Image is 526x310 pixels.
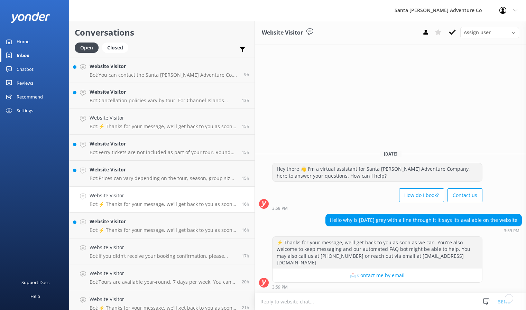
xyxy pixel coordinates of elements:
h4: Website Visitor [90,114,237,122]
img: yonder-white-logo.png [10,12,50,23]
p: Bot: Prices can vary depending on the tour, season, group size, and fare type. For the most up-to... [90,175,237,181]
span: Assign user [464,29,491,36]
div: Sep 13 2025 03:58pm (UTC -07:00) America/Tijuana [272,206,482,210]
p: Bot: ⚡ Thanks for your message, we'll get back to you as soon as we can. You're also welcome to k... [90,227,237,233]
div: Settings [17,104,33,118]
a: Website VisitorBot:If you didn’t receive your booking confirmation, please email us at [EMAIL_ADD... [70,238,255,264]
div: Inbox [17,48,29,62]
div: Reviews [17,76,33,90]
a: Closed [102,44,132,51]
h4: Website Visitor [90,270,237,277]
button: How do I book? [399,188,444,202]
span: Sep 13 2025 03:59pm (UTC -07:00) America/Tijuana [242,201,249,207]
span: Sep 13 2025 07:36pm (UTC -07:00) America/Tijuana [242,97,249,103]
h4: Website Visitor [90,218,237,225]
h4: Website Visitor [90,88,237,96]
h4: Website Visitor [90,295,237,303]
span: Sep 13 2025 03:59pm (UTC -07:00) America/Tijuana [242,227,249,233]
a: Website VisitorBot:⚡ Thanks for your message, we'll get back to you as soon as we can. You're als... [70,187,255,213]
p: Bot: You can contact the Santa [PERSON_NAME] Adventure Co. team at [PHONE_NUMBER], or by emailing... [90,72,239,78]
p: Bot: ⚡ Thanks for your message, we'll get back to you as soon as we can. You're also welcome to k... [90,123,237,130]
h4: Website Visitor [90,192,237,199]
span: Sep 13 2025 11:35pm (UTC -07:00) America/Tijuana [244,72,249,77]
a: Website VisitorBot:Prices can vary depending on the tour, season, group size, and fare type. For ... [70,161,255,187]
a: Website VisitorBot:⚡ Thanks for your message, we'll get back to you as soon as we can. You're als... [70,213,255,238]
textarea: To enrich screen reader interactions, please activate Accessibility in Grammarly extension settings [255,293,526,310]
div: Open [75,43,99,53]
button: Contact us [447,188,482,202]
strong: 3:59 PM [272,285,288,289]
strong: 3:59 PM [504,229,519,233]
div: Assign User [460,27,519,38]
h4: Website Visitor [90,166,237,173]
h3: Website Visitor [262,28,303,37]
h4: Website Visitor [90,244,237,251]
span: [DATE] [380,151,402,157]
span: Sep 13 2025 05:24pm (UTC -07:00) America/Tijuana [242,149,249,155]
p: Bot: ⚡ Thanks for your message, we'll get back to you as soon as we can. You're also welcome to k... [90,201,237,207]
a: Website VisitorBot:You can contact the Santa [PERSON_NAME] Adventure Co. team at [PHONE_NUMBER], ... [70,57,255,83]
a: Open [75,44,102,51]
div: Hey there 👋 I'm a virtual assistant for Santa [PERSON_NAME] Adventure Company, here to answer you... [273,163,482,181]
div: Recommend [17,90,43,104]
div: Hello why is [DATE] grey with a line through it it says it’s available on the website [326,214,522,226]
span: Sep 13 2025 05:22pm (UTC -07:00) America/Tijuana [242,175,249,181]
a: Website VisitorBot:⚡ Thanks for your message, we'll get back to you as soon as we can. You're als... [70,109,255,135]
div: Chatbot [17,62,34,76]
p: Bot: If you didn’t receive your booking confirmation, please email us at [EMAIL_ADDRESS][DOMAIN_N... [90,253,237,259]
div: Closed [102,43,128,53]
a: Website VisitorBot:Tours are available year-round, 7 days per week. You can check availability fo... [70,264,255,290]
p: Bot: Tours are available year-round, 7 days per week. You can check availability for specific dat... [90,279,237,285]
div: Help [30,289,40,303]
strong: 3:58 PM [272,206,288,210]
button: 📩 Contact me by email [273,269,482,282]
div: Sep 13 2025 03:59pm (UTC -07:00) America/Tijuana [272,284,482,289]
div: Home [17,35,29,48]
a: Website VisitorBot:Ferry tickets are not included as part of your tour. Round trip day tickets to... [70,135,255,161]
p: Bot: Cancellation policies vary by tour. For Channel Islands tours, full refunds are available if... [90,97,237,104]
a: Website VisitorBot:Cancellation policies vary by tour. For Channel Islands tours, full refunds ar... [70,83,255,109]
p: Bot: Ferry tickets are not included as part of your tour. Round trip day tickets to Scorpion [GEO... [90,149,237,156]
div: ⚡ Thanks for your message, we'll get back to you as soon as we can. You're also welcome to keep m... [273,237,482,269]
h2: Conversations [75,26,249,39]
span: Sep 13 2025 12:19pm (UTC -07:00) America/Tijuana [242,279,249,285]
span: Sep 13 2025 05:36pm (UTC -07:00) America/Tijuana [242,123,249,129]
h4: Website Visitor [90,63,239,70]
div: Sep 13 2025 03:59pm (UTC -07:00) America/Tijuana [325,228,522,233]
div: Support Docs [21,275,49,289]
h4: Website Visitor [90,140,237,148]
span: Sep 13 2025 03:23pm (UTC -07:00) America/Tijuana [242,253,249,259]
